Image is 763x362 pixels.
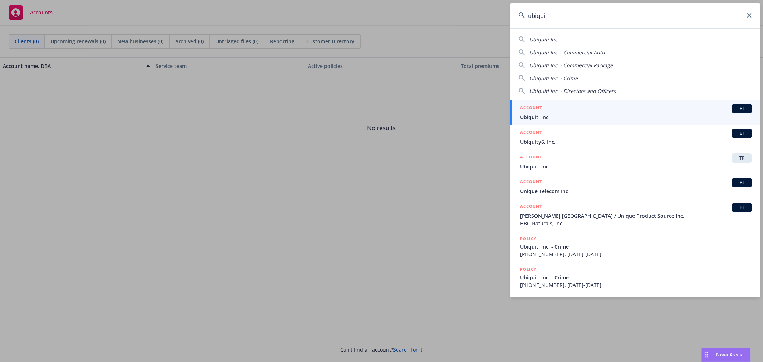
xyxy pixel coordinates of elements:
[520,266,537,273] h5: POLICY
[520,113,752,121] span: Ubiquiti Inc.
[510,293,760,323] a: POLICY
[520,203,542,211] h5: ACCOUNT
[520,243,752,250] span: Ubiquiti Inc. - Crime
[520,153,542,162] h5: ACCOUNT
[520,163,752,170] span: Ubiquiti Inc.
[529,75,578,82] span: Ubiquiti Inc. - Crime
[520,235,537,242] h5: POLICY
[510,262,760,293] a: POLICYUbiquiti Inc. - Crime[PHONE_NUMBER], [DATE]-[DATE]
[735,204,749,211] span: BI
[520,138,752,146] span: Ubiquity6, Inc.
[520,104,542,113] h5: ACCOUNT
[510,125,760,150] a: ACCOUNTBIUbiquity6, Inc.
[520,178,542,187] h5: ACCOUNT
[520,187,752,195] span: Unique Telecom Inc
[520,274,752,281] span: Ubiquiti Inc. - Crime
[520,220,752,227] span: HBC Naturals, Inc.
[520,250,752,258] span: [PHONE_NUMBER], [DATE]-[DATE]
[735,155,749,161] span: TR
[701,348,751,362] button: Nova Assist
[735,130,749,137] span: BI
[510,231,760,262] a: POLICYUbiquiti Inc. - Crime[PHONE_NUMBER], [DATE]-[DATE]
[735,106,749,112] span: BI
[520,297,537,304] h5: POLICY
[529,49,605,56] span: Ubiquiti Inc. - Commercial Auto
[529,62,613,69] span: Ubiquiti Inc. - Commercial Package
[510,3,760,28] input: Search...
[735,180,749,186] span: BI
[510,174,760,199] a: ACCOUNTBIUnique Telecom Inc
[716,352,745,358] span: Nova Assist
[510,100,760,125] a: ACCOUNTBIUbiquiti Inc.
[510,150,760,174] a: ACCOUNTTRUbiquiti Inc.
[520,281,752,289] span: [PHONE_NUMBER], [DATE]-[DATE]
[529,88,616,94] span: Ubiquiti Inc. - Directors and Officers
[702,348,711,362] div: Drag to move
[529,36,559,43] span: Ubiquiti Inc.
[510,199,760,231] a: ACCOUNTBI[PERSON_NAME] [GEOGRAPHIC_DATA] / Unique Product Source Inc.HBC Naturals, Inc.
[520,212,752,220] span: [PERSON_NAME] [GEOGRAPHIC_DATA] / Unique Product Source Inc.
[520,129,542,137] h5: ACCOUNT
